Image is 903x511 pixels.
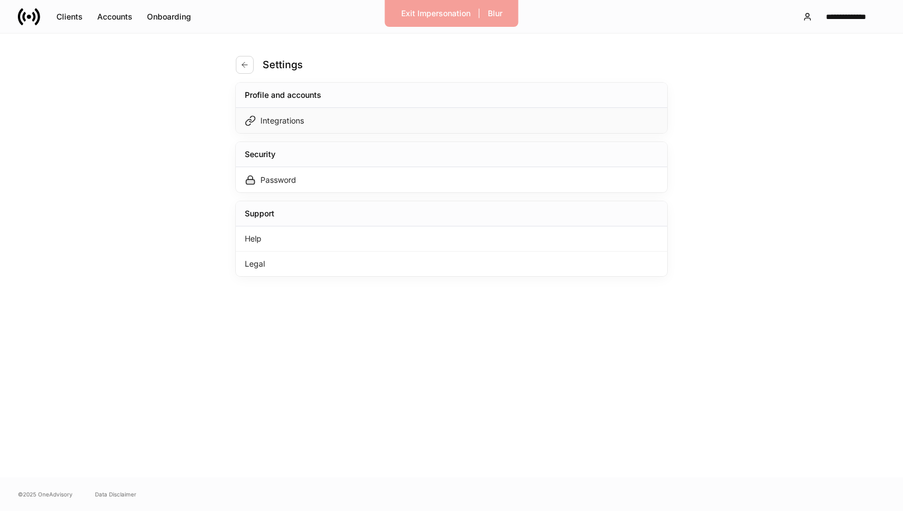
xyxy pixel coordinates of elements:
[49,8,90,26] button: Clients
[147,11,191,22] div: Onboarding
[488,8,502,19] div: Blur
[481,4,510,22] button: Blur
[95,490,136,499] a: Data Disclaimer
[236,252,667,276] div: Legal
[236,226,667,252] div: Help
[401,8,470,19] div: Exit Impersonation
[90,8,140,26] button: Accounts
[394,4,478,22] button: Exit Impersonation
[260,115,304,126] div: Integrations
[18,490,73,499] span: © 2025 OneAdvisory
[245,89,321,101] div: Profile and accounts
[97,11,132,22] div: Accounts
[260,174,296,186] div: Password
[140,8,198,26] button: Onboarding
[245,208,274,219] div: Support
[263,58,303,72] h4: Settings
[56,11,83,22] div: Clients
[245,149,275,160] div: Security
